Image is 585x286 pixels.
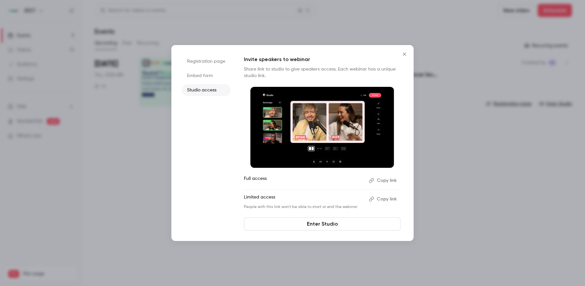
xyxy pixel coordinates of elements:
[244,217,401,230] a: Enter Studio
[244,204,364,210] p: People with this link won't be able to start or end the webinar
[182,56,231,67] li: Registration page
[366,194,401,204] button: Copy link
[244,175,364,186] p: Full access
[244,66,401,79] p: Share link to studio to give speakers access. Each webinar has a unique studio link.
[244,194,364,204] p: Limited access
[182,84,231,96] li: Studio access
[244,56,401,63] p: Invite speakers to webinar
[398,48,411,61] button: Close
[366,175,401,186] button: Copy link
[182,70,231,82] li: Embed form
[250,87,394,168] img: Invite speakers to webinar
